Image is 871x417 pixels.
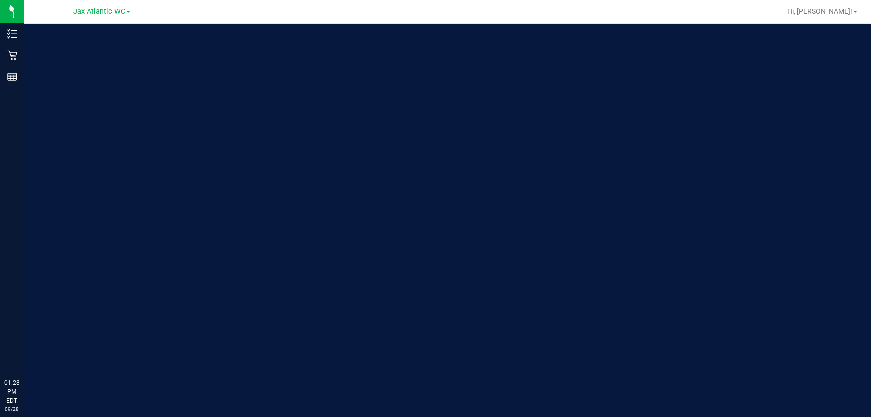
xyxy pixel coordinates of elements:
[4,378,19,405] p: 01:28 PM EDT
[4,405,19,413] p: 09/28
[787,7,852,15] span: Hi, [PERSON_NAME]!
[7,29,17,39] inline-svg: Inventory
[73,7,125,16] span: Jax Atlantic WC
[7,50,17,60] inline-svg: Retail
[7,72,17,82] inline-svg: Reports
